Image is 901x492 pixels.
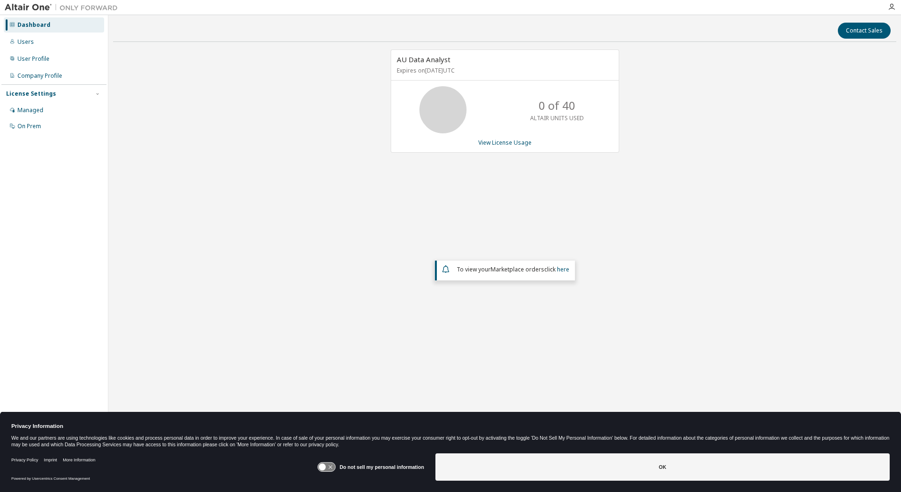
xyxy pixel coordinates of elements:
[457,265,569,273] span: To view your click
[17,55,49,63] div: User Profile
[17,38,34,46] div: Users
[17,107,43,114] div: Managed
[6,90,56,98] div: License Settings
[530,114,584,122] p: ALTAIR UNITS USED
[397,66,611,74] p: Expires on [DATE] UTC
[838,23,891,39] button: Contact Sales
[5,3,123,12] img: Altair One
[17,72,62,80] div: Company Profile
[17,21,50,29] div: Dashboard
[17,123,41,130] div: On Prem
[478,139,532,147] a: View License Usage
[539,98,575,114] p: 0 of 40
[557,265,569,273] a: here
[491,265,544,273] em: Marketplace orders
[397,55,450,64] span: AU Data Analyst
